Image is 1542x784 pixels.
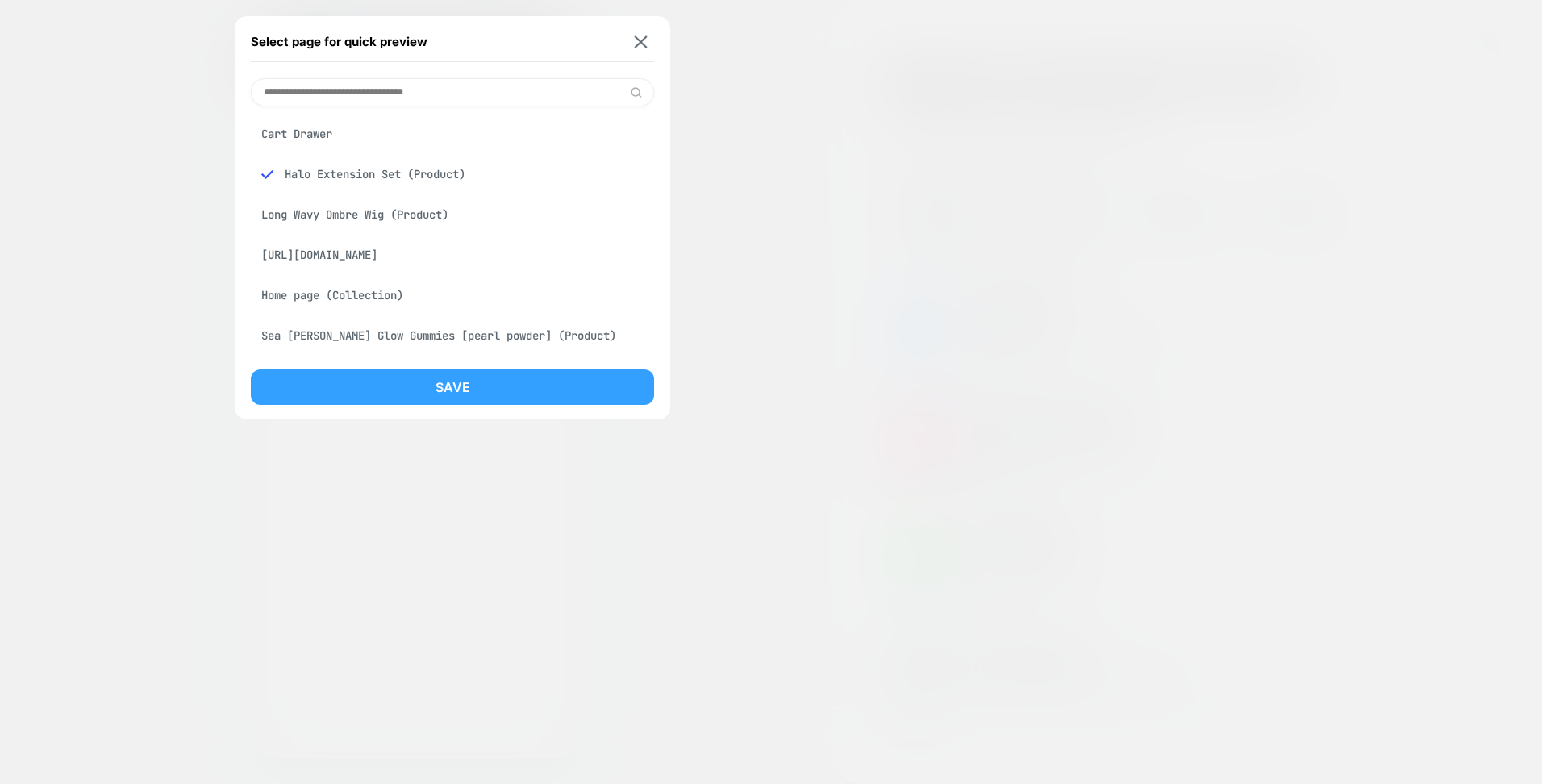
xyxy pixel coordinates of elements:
div: [URL][DOMAIN_NAME] [251,240,654,270]
img: close [635,35,648,48]
div: Halo Extension Set (Product) [251,159,654,190]
img: edit [630,86,642,98]
img: blue checkmark [261,169,273,181]
div: Home page (Collection) [251,280,654,311]
button: Save [251,369,654,405]
span: Select page for quick preview [251,34,427,49]
div: Sea [PERSON_NAME] Glow Gummies [pearl powder] (Product) [251,320,654,351]
div: Cart Drawer [251,119,654,149]
div: Long Wavy Ombre Wig (Product) [251,199,654,230]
